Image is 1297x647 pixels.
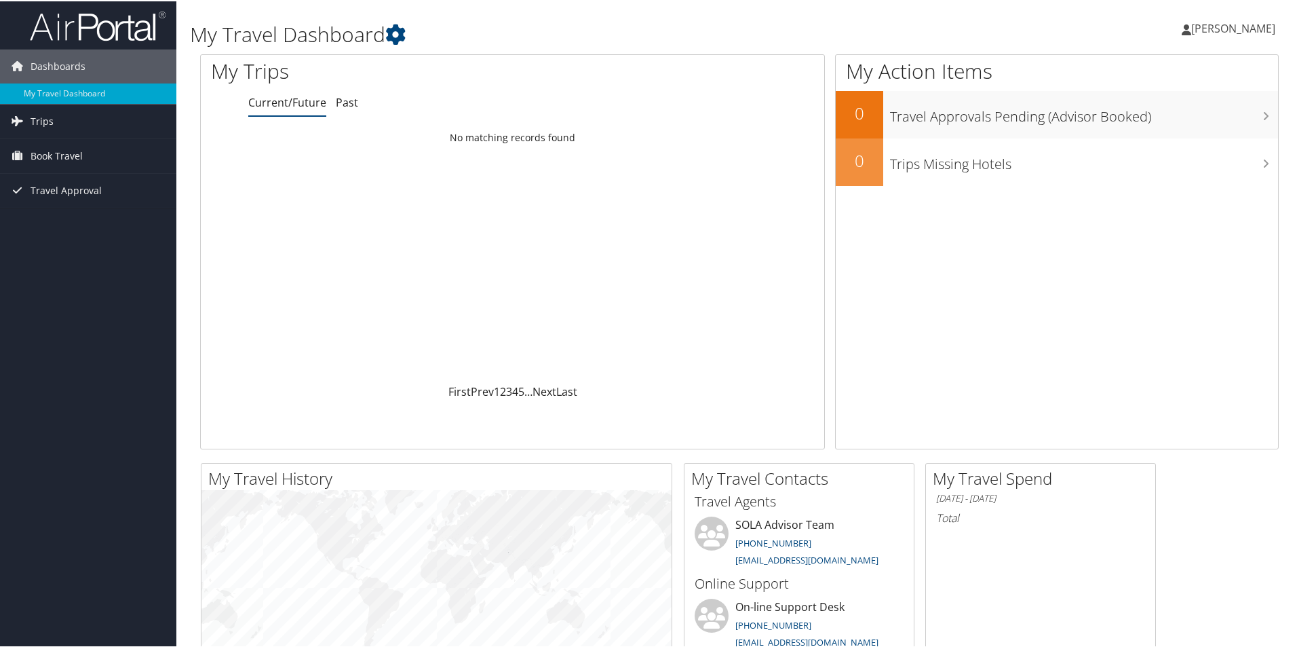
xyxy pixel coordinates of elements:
h3: Trips Missing Hotels [890,147,1278,172]
span: … [524,383,533,398]
a: 0Travel Approvals Pending (Advisor Booked) [836,90,1278,137]
a: Prev [471,383,494,398]
a: Last [556,383,577,398]
span: Trips [31,103,54,137]
a: 1 [494,383,500,398]
a: 5 [518,383,524,398]
span: Dashboards [31,48,85,82]
span: Travel Approval [31,172,102,206]
span: [PERSON_NAME] [1191,20,1275,35]
a: [EMAIL_ADDRESS][DOMAIN_NAME] [735,635,878,647]
h2: My Travel History [208,466,672,489]
a: Past [336,94,358,109]
a: Next [533,383,556,398]
h3: Travel Agents [695,491,904,510]
h1: My Action Items [836,56,1278,84]
a: First [448,383,471,398]
img: airportal-logo.png [30,9,166,41]
a: 4 [512,383,518,398]
h2: My Travel Contacts [691,466,914,489]
h6: [DATE] - [DATE] [936,491,1145,504]
h3: Travel Approvals Pending (Advisor Booked) [890,99,1278,125]
td: No matching records found [201,124,824,149]
span: Book Travel [31,138,83,172]
h6: Total [936,509,1145,524]
a: Current/Future [248,94,326,109]
a: [PERSON_NAME] [1182,7,1289,48]
li: SOLA Advisor Team [688,515,910,571]
a: [EMAIL_ADDRESS][DOMAIN_NAME] [735,553,878,565]
a: 3 [506,383,512,398]
a: [PHONE_NUMBER] [735,618,811,630]
h1: My Travel Dashboard [190,19,923,48]
h2: My Travel Spend [933,466,1155,489]
h1: My Trips [211,56,554,84]
a: 0Trips Missing Hotels [836,137,1278,185]
a: 2 [500,383,506,398]
a: [PHONE_NUMBER] [735,536,811,548]
h2: 0 [836,148,883,171]
h3: Online Support [695,573,904,592]
h2: 0 [836,100,883,124]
